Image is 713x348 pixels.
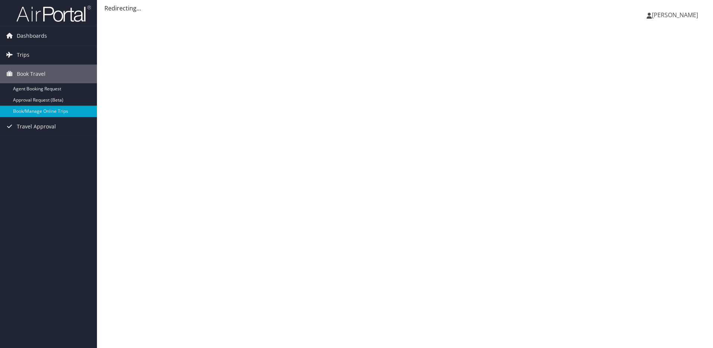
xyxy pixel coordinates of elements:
[17,117,56,136] span: Travel Approval
[104,4,706,13] div: Redirecting...
[17,65,45,83] span: Book Travel
[16,5,91,22] img: airportal-logo.png
[652,11,698,19] span: [PERSON_NAME]
[17,46,29,64] span: Trips
[647,4,706,26] a: [PERSON_NAME]
[17,27,47,45] span: Dashboards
